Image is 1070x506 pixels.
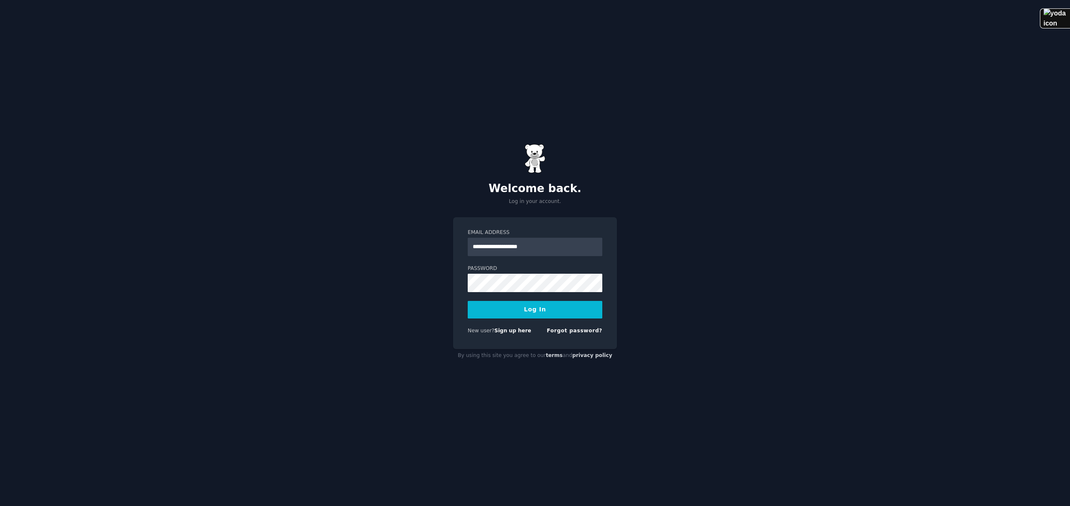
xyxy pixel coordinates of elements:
[546,352,563,358] a: terms
[525,144,545,173] img: Gummy Bear
[468,301,602,318] button: Log In
[468,229,602,236] label: Email Address
[494,328,531,334] a: Sign up here
[453,198,617,205] p: Log in your account.
[468,328,494,334] span: New user?
[453,349,617,362] div: By using this site you agree to our and
[547,328,602,334] a: Forgot password?
[572,352,612,358] a: privacy policy
[468,265,602,272] label: Password
[453,182,617,195] h2: Welcome back.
